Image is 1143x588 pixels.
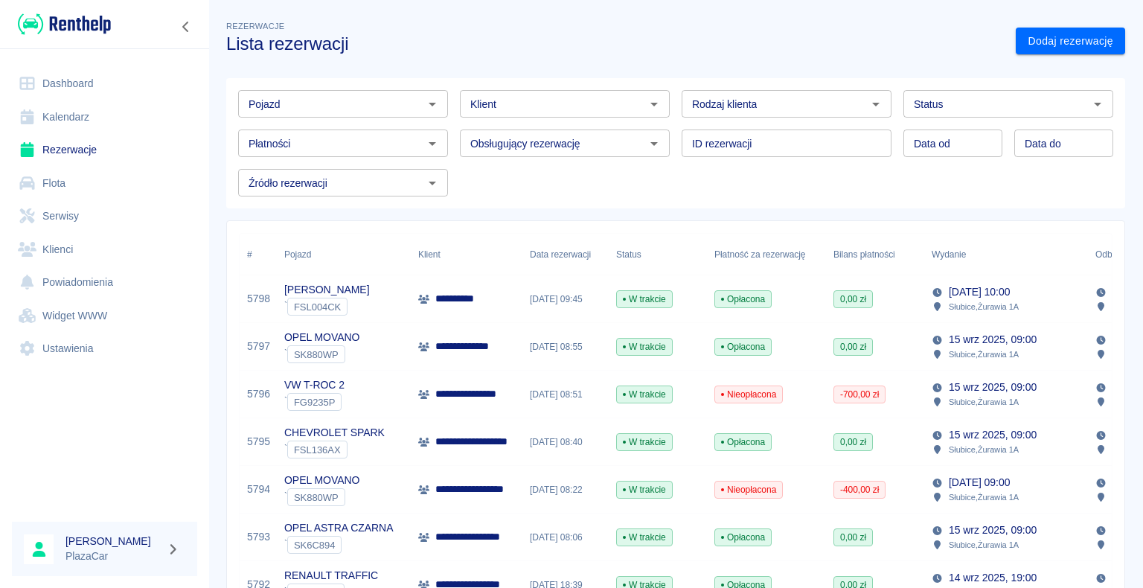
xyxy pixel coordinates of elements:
div: Klient [418,234,441,275]
span: 0,00 zł [834,531,872,544]
span: FSL004CK [288,301,347,313]
div: [DATE] 09:45 [522,275,609,323]
span: Opłacona [715,293,771,306]
a: 5793 [247,529,270,545]
p: OPEL MOVANO [284,473,359,488]
button: Otwórz [422,94,443,115]
a: 5797 [247,339,270,354]
span: 0,00 zł [834,435,872,449]
div: Bilans płatności [833,234,895,275]
div: Płatność za rezerwację [707,234,826,275]
p: Słubice , Żurawia 1A [949,300,1019,313]
a: Renthelp logo [12,12,111,36]
div: Data rezerwacji [530,234,591,275]
input: DD.MM.YYYY [1014,130,1113,157]
p: PlazaCar [65,549,161,564]
a: Widget WWW [12,299,197,333]
div: [DATE] 08:40 [522,418,609,466]
div: Wydanie [924,234,1088,275]
button: Otwórz [422,173,443,194]
div: Bilans płatności [826,234,924,275]
button: Otwórz [644,133,665,154]
p: VW T-ROC 2 [284,377,345,393]
span: W trakcie [617,435,672,449]
a: Powiadomienia [12,266,197,299]
span: SK880WP [288,349,345,360]
span: Opłacona [715,340,771,354]
button: Otwórz [865,94,886,115]
span: Rezerwacje [226,22,284,31]
a: Flota [12,167,197,200]
a: Dodaj rezerwację [1016,28,1125,55]
a: 5795 [247,434,270,450]
p: 15 wrz 2025, 09:00 [949,523,1037,538]
span: SK6C894 [288,540,341,551]
span: -700,00 zł [834,388,885,401]
div: Status [616,234,641,275]
p: 14 wrz 2025, 19:00 [949,570,1037,586]
a: Rezerwacje [12,133,197,167]
div: Data rezerwacji [522,234,609,275]
button: Otwórz [644,94,665,115]
span: 0,00 zł [834,293,872,306]
button: Otwórz [1087,94,1108,115]
p: Słubice , Żurawia 1A [949,490,1019,504]
div: Status [609,234,707,275]
div: # [247,234,252,275]
p: 15 wrz 2025, 09:00 [949,427,1037,443]
p: Słubice , Żurawia 1A [949,395,1019,409]
button: Otwórz [422,133,443,154]
div: Pojazd [277,234,411,275]
span: W trakcie [617,531,672,544]
a: Serwisy [12,199,197,233]
span: W trakcie [617,293,672,306]
span: SK880WP [288,492,345,503]
div: ` [284,298,370,316]
div: Odbiór [1095,234,1122,275]
p: Słubice , Żurawia 1A [949,443,1019,456]
p: RENAULT TRAFFIC [284,568,378,584]
a: Ustawienia [12,332,197,365]
p: [DATE] 10:00 [949,284,1010,300]
a: Klienci [12,233,197,266]
p: [PERSON_NAME] [284,282,370,298]
a: Dashboard [12,67,197,100]
button: Zwiń nawigację [175,17,197,36]
a: 5794 [247,482,270,497]
span: Opłacona [715,435,771,449]
span: W trakcie [617,388,672,401]
a: Kalendarz [12,100,197,134]
h3: Lista rezerwacji [226,33,1004,54]
div: [DATE] 08:22 [522,466,609,514]
span: Nieopłacona [715,483,782,496]
span: 0,00 zł [834,340,872,354]
p: Słubice , Żurawia 1A [949,348,1019,361]
span: FSL136AX [288,444,347,456]
div: ` [284,488,359,506]
p: 15 wrz 2025, 09:00 [949,380,1037,395]
div: ` [284,393,345,411]
p: [DATE] 09:00 [949,475,1010,490]
span: Nieopłacona [715,388,782,401]
div: [DATE] 08:51 [522,371,609,418]
div: ` [284,441,385,458]
span: -400,00 zł [834,483,885,496]
div: # [240,234,277,275]
a: 5796 [247,386,270,402]
p: OPEL MOVANO [284,330,359,345]
div: [DATE] 08:55 [522,323,609,371]
span: FG9235P [288,397,341,408]
div: ` [284,345,359,363]
div: Wydanie [932,234,966,275]
div: ` [284,536,393,554]
input: DD.MM.YYYY [903,130,1002,157]
h6: [PERSON_NAME] [65,534,161,549]
span: W trakcie [617,340,672,354]
img: Renthelp logo [18,12,111,36]
a: 5798 [247,291,270,307]
div: Klient [411,234,522,275]
p: OPEL ASTRA CZARNA [284,520,393,536]
p: CHEVROLET SPARK [284,425,385,441]
div: Pojazd [284,234,311,275]
span: Opłacona [715,531,771,544]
